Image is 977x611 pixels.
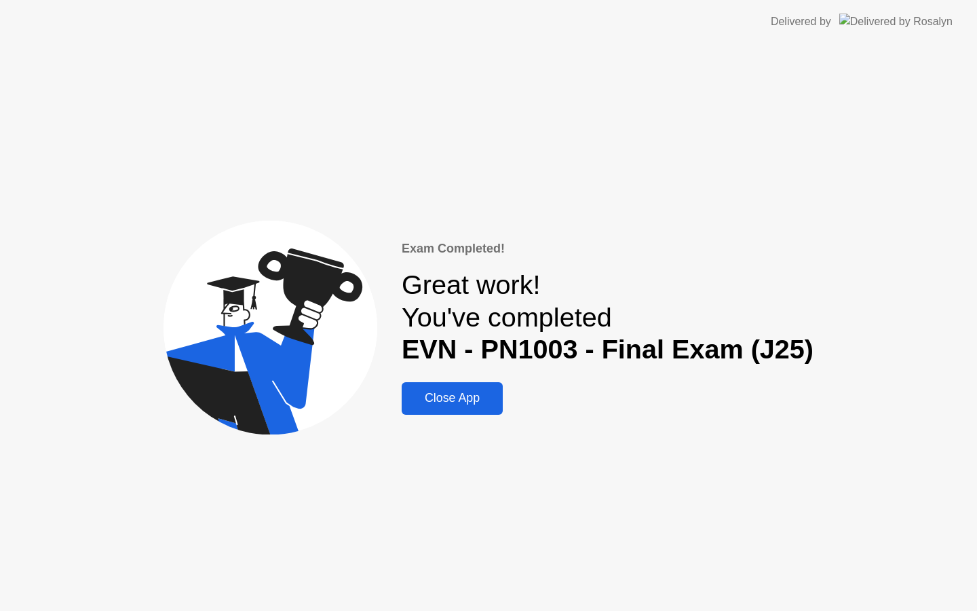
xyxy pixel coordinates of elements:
div: Delivered by [771,14,831,30]
div: Exam Completed! [402,240,813,258]
div: Great work! You've completed [402,269,813,366]
div: Close App [406,391,499,405]
img: Delivered by Rosalyn [839,14,953,29]
button: Close App [402,382,503,415]
b: EVN - PN1003 - Final Exam (J25) [402,334,813,364]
